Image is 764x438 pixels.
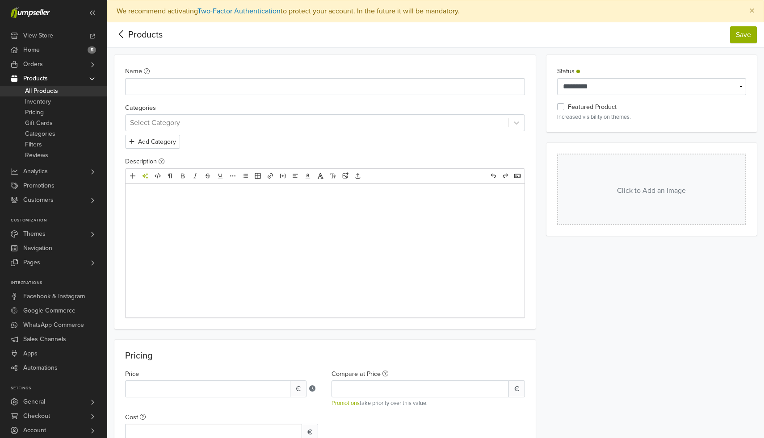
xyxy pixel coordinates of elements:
[740,0,764,22] button: Close
[23,318,84,332] span: WhatsApp Commerce
[23,332,66,346] span: Sales Channels
[25,118,53,129] span: Gift Cards
[730,26,757,43] button: Save
[264,170,276,182] a: Link
[252,170,264,182] a: Table
[227,170,239,182] a: More formatting
[202,170,214,182] a: Deleted
[487,170,499,182] a: Undo
[25,129,55,139] span: Categories
[332,369,388,379] label: Compare at Price
[125,157,164,167] label: Description
[125,413,146,422] label: Cost
[557,113,746,121] p: Increased visibility on themes.
[23,193,54,207] span: Customers
[332,400,360,407] a: Promotions
[557,67,580,76] label: Status
[23,361,58,375] span: Automations
[125,350,525,361] p: Pricing
[749,4,755,17] span: ×
[25,139,42,150] span: Filters
[25,107,44,118] span: Pricing
[125,369,139,379] label: Price
[290,170,301,182] a: Alignment
[23,423,46,438] span: Account
[23,255,40,270] span: Pages
[177,170,189,182] a: Bold
[23,71,48,86] span: Products
[125,135,180,149] button: Add Category
[88,46,96,54] span: 5
[290,380,306,397] span: €
[23,289,85,304] span: Facebook & Instagram
[23,304,76,318] span: Google Commerce
[214,170,226,182] a: Underline
[11,218,107,223] p: Customization
[512,170,523,182] a: Hotkeys
[568,102,617,112] label: Featured Product
[239,170,251,182] a: List
[340,170,351,182] a: Upload images
[327,170,339,182] a: Font size
[508,380,525,397] span: €
[315,170,326,182] a: Font
[23,57,43,71] span: Orders
[23,395,45,409] span: General
[23,29,53,43] span: View Store
[11,386,107,391] p: Settings
[23,241,52,255] span: Navigation
[152,170,164,182] a: HTML
[139,170,151,182] a: AI Tools
[23,164,48,179] span: Analytics
[189,170,201,182] a: Italic
[23,43,40,57] span: Home
[23,227,46,241] span: Themes
[197,7,281,16] a: Two-Factor Authentication
[277,170,289,182] a: Embed
[557,154,746,225] button: Click to Add an Image
[23,179,55,193] span: Promotions
[11,280,107,286] p: Integrations
[25,96,51,107] span: Inventory
[23,346,38,361] span: Apps
[25,150,48,161] span: Reviews
[125,103,156,113] label: Categories
[302,170,314,182] a: Text color
[125,67,150,76] label: Name
[332,399,525,408] small: take priority over this value.
[164,170,176,182] a: Format
[500,170,511,182] a: Redo
[114,28,163,42] div: Products
[127,170,139,182] a: Add
[23,409,50,423] span: Checkout
[25,86,58,96] span: All Products
[352,170,364,182] a: Upload files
